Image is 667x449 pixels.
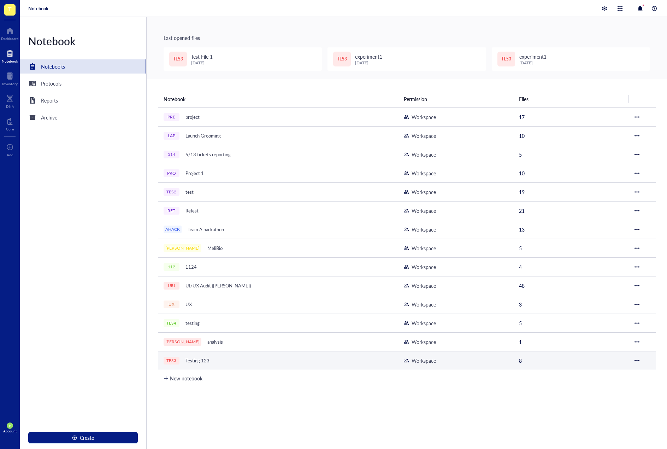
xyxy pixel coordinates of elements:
[519,60,547,65] div: [DATE]
[28,5,48,12] a: Notebook
[1,25,19,41] a: Dashboard
[164,34,650,42] div: Last opened files
[204,243,226,253] div: MeliBio
[513,182,628,201] td: 19
[41,63,65,70] div: Notebooks
[2,59,18,63] div: Notebook
[80,435,94,441] span: Create
[28,432,138,443] button: Create
[182,281,254,291] div: UI/UX Audit ([PERSON_NAME])
[182,206,202,216] div: ReTest
[158,91,398,107] th: Notebook
[2,82,18,86] div: Inventory
[182,187,197,197] div: test
[513,201,628,220] td: 21
[173,56,183,63] span: TES3
[513,107,628,126] td: 17
[182,150,234,159] div: 5/13 tickets reporting
[170,374,202,382] div: New notebook
[6,104,14,109] div: DNA
[1,36,19,41] div: Dashboard
[412,282,436,290] div: Workspace
[191,60,213,65] div: [DATE]
[412,226,436,233] div: Workspace
[8,5,12,13] span: T
[20,76,146,91] a: Protocols
[412,301,436,308] div: Workspace
[6,93,14,109] a: DNA
[191,53,213,60] span: Test File 1
[182,318,203,328] div: testing
[412,132,436,140] div: Workspace
[20,59,146,74] a: Notebooks
[41,80,61,87] div: Protocols
[513,239,628,257] td: 5
[412,188,436,196] div: Workspace
[519,53,547,60] span: experiment1
[412,244,436,252] div: Workspace
[513,220,628,239] td: 13
[20,34,146,48] div: Notebook
[513,164,628,182] td: 10
[412,113,436,121] div: Workspace
[412,319,436,327] div: Workspace
[412,169,436,177] div: Workspace
[182,262,200,272] div: 1124
[41,113,57,121] div: Archive
[2,70,18,86] a: Inventory
[355,53,382,60] span: experiment1
[41,97,58,104] div: Reports
[513,145,628,164] td: 5
[20,93,146,107] a: Reports
[20,110,146,124] a: Archive
[355,60,382,65] div: [DATE]
[6,116,14,131] a: Core
[182,299,195,309] div: UX
[513,91,628,107] th: Files
[513,257,628,276] td: 4
[182,131,224,141] div: Launch Grooming
[398,91,513,107] th: Permission
[182,356,213,366] div: Testing 123
[513,295,628,314] td: 3
[513,276,628,295] td: 48
[412,263,436,271] div: Workspace
[412,357,436,365] div: Workspace
[501,56,511,63] span: TES3
[513,314,628,332] td: 5
[513,351,628,370] td: 8
[7,153,13,157] div: Add
[182,168,207,178] div: Project 1
[513,126,628,145] td: 10
[412,207,436,215] div: Workspace
[412,151,436,158] div: Workspace
[3,429,17,433] div: Account
[204,337,226,347] div: analysis
[8,424,12,428] span: JK
[184,224,227,234] div: Team A hackathon
[412,338,436,346] div: Workspace
[2,48,18,63] a: Notebook
[337,56,347,63] span: TES3
[182,112,203,122] div: project
[513,332,628,351] td: 1
[6,127,14,131] div: Core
